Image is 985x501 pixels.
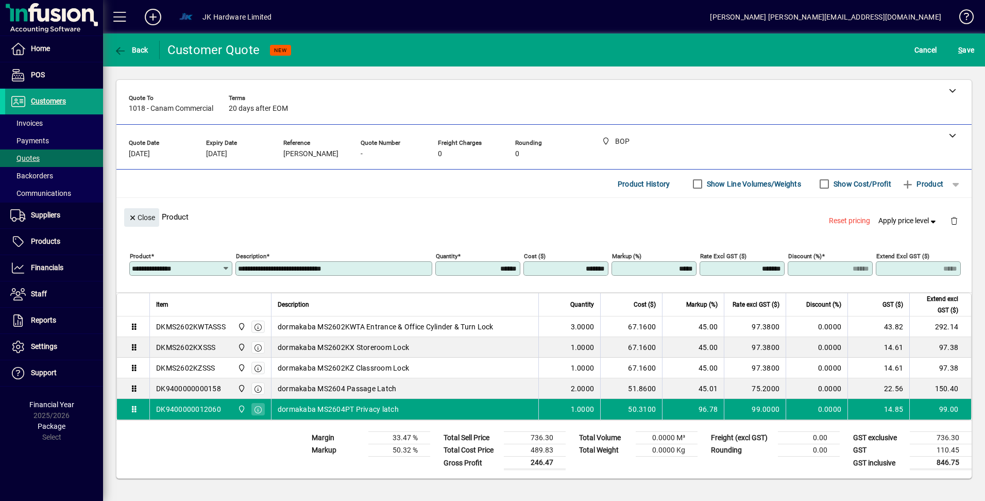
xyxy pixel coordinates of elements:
span: Quotes [10,154,40,162]
span: dormakaba MS2602KZ Classroom Lock [278,363,409,373]
span: Description [278,299,309,310]
span: Invoices [10,119,43,127]
span: dormakaba MS2604 Passage Latch [278,383,397,394]
td: 292.14 [909,316,971,337]
a: Invoices [5,114,103,132]
td: Total Volume [574,432,636,444]
span: 0 [438,150,442,158]
td: 0.0000 [786,358,847,378]
span: dormakaba MS2604PT Privacy latch [278,404,399,414]
div: DK9400000012060 [156,404,221,414]
span: Reset pricing [829,215,870,226]
button: Delete [942,208,966,233]
div: [PERSON_NAME] [PERSON_NAME][EMAIL_ADDRESS][DOMAIN_NAME] [710,9,941,25]
span: dormakaba MS2602KWTA Entrance & Office Cylinder & Turn Lock [278,322,494,332]
span: Settings [31,342,57,350]
a: Suppliers [5,203,103,228]
label: Show Line Volumes/Weights [705,179,801,189]
td: 45.00 [662,316,724,337]
span: Package [38,422,65,430]
span: [PERSON_NAME] [283,150,338,158]
mat-label: Extend excl GST ($) [876,253,929,260]
td: 846.75 [910,457,972,470]
td: 489.83 [504,444,566,457]
span: Financials [31,263,63,272]
a: Home [5,36,103,62]
span: Reports [31,316,56,324]
button: Cancel [912,41,940,59]
span: 2.0000 [571,383,595,394]
div: 97.3800 [731,322,779,332]
td: 45.00 [662,337,724,358]
a: Financials [5,255,103,281]
span: GST ($) [882,299,903,310]
td: 67.1600 [600,358,662,378]
span: Communications [10,189,71,197]
td: 0.00 [778,444,840,457]
td: 110.45 [910,444,972,457]
span: Item [156,299,168,310]
span: NEW [274,47,287,54]
td: GST inclusive [848,457,910,470]
td: Margin [307,432,368,444]
span: BOP [235,362,247,374]
div: DKMS2602KWTASSS [156,322,226,332]
span: Quantity [570,299,594,310]
td: Total Cost Price [438,444,504,457]
a: Knowledge Base [952,2,972,36]
span: 1.0000 [571,404,595,414]
button: Apply price level [874,212,942,230]
app-page-header-button: Delete [942,216,966,225]
td: 736.30 [910,432,972,444]
td: 43.82 [847,316,909,337]
span: BOP [235,383,247,394]
span: Close [128,209,155,226]
td: 736.30 [504,432,566,444]
td: 14.61 [847,358,909,378]
div: JK Hardware Limited [202,9,271,25]
td: 50.32 % [368,444,430,457]
td: 50.3100 [600,399,662,420]
span: Discount (%) [806,299,841,310]
span: 1.0000 [571,363,595,373]
td: 0.00 [778,432,840,444]
span: BOP [235,342,247,353]
td: 246.47 [504,457,566,470]
span: POS [31,71,45,79]
a: Reports [5,308,103,333]
div: 97.3800 [731,342,779,353]
td: 45.01 [662,378,724,399]
td: Total Weight [574,444,636,457]
td: 14.85 [847,399,909,420]
td: GST [848,444,910,457]
span: Extend excl GST ($) [916,293,958,316]
span: Cost ($) [634,299,656,310]
button: Profile [169,8,202,26]
a: Staff [5,281,103,307]
td: Freight (excl GST) [706,432,778,444]
a: Quotes [5,149,103,167]
span: Cancel [914,42,937,58]
td: 51.8600 [600,378,662,399]
span: - [361,150,363,158]
td: 0.0000 M³ [636,432,698,444]
span: Financial Year [29,400,74,409]
mat-label: Markup (%) [612,253,641,260]
span: 1018 - Canam Commercial [129,105,213,113]
td: Total Sell Price [438,432,504,444]
span: BOP [235,321,247,332]
td: 0.0000 [786,378,847,399]
div: 75.2000 [731,383,779,394]
span: BOP [235,404,247,415]
a: Settings [5,334,103,360]
span: Backorders [10,172,53,180]
span: 1.0000 [571,342,595,353]
app-page-header-button: Close [122,212,162,222]
mat-label: Cost ($) [524,253,546,260]
span: Suppliers [31,211,60,219]
td: 14.61 [847,337,909,358]
td: 22.56 [847,378,909,399]
mat-label: Discount (%) [788,253,822,260]
div: Product [116,198,972,236]
a: Products [5,229,103,255]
